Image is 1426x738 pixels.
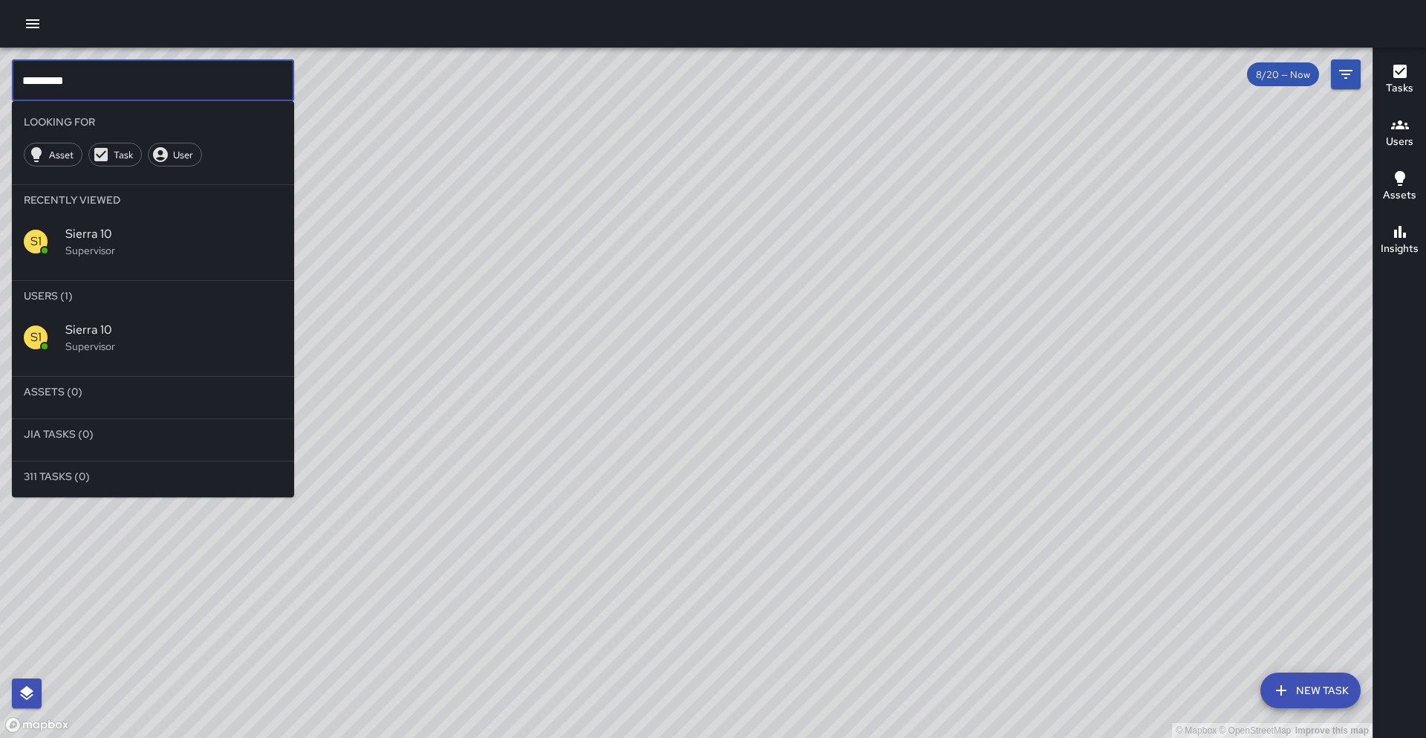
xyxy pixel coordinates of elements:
button: Filters [1331,59,1361,89]
li: Assets (0) [12,377,294,407]
button: Users [1373,107,1426,161]
div: User [148,143,202,166]
div: S1Sierra 10Supervisor [12,311,294,364]
span: Sierra 10 [65,225,282,243]
button: Tasks [1373,54,1426,107]
h6: Users [1386,134,1413,150]
li: Recently Viewed [12,185,294,215]
p: Supervisor [65,339,282,354]
p: S1 [30,328,42,346]
button: Insights [1373,214,1426,268]
span: Task [105,149,141,161]
li: 311 Tasks (0) [12,462,294,491]
span: Asset [41,149,82,161]
div: S1Sierra 10Supervisor [12,215,294,268]
div: Asset [24,143,82,166]
li: Looking For [12,107,294,137]
button: New Task [1260,673,1361,708]
li: Users (1) [12,281,294,311]
div: Task [88,143,142,166]
h6: Insights [1381,241,1419,257]
h6: Assets [1383,187,1416,204]
li: Jia Tasks (0) [12,419,294,449]
p: Supervisor [65,243,282,258]
p: S1 [30,233,42,250]
button: Assets [1373,161,1426,214]
span: 8/20 — Now [1247,68,1319,81]
span: Sierra 10 [65,321,282,339]
h6: Tasks [1386,80,1413,97]
span: User [165,149,201,161]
